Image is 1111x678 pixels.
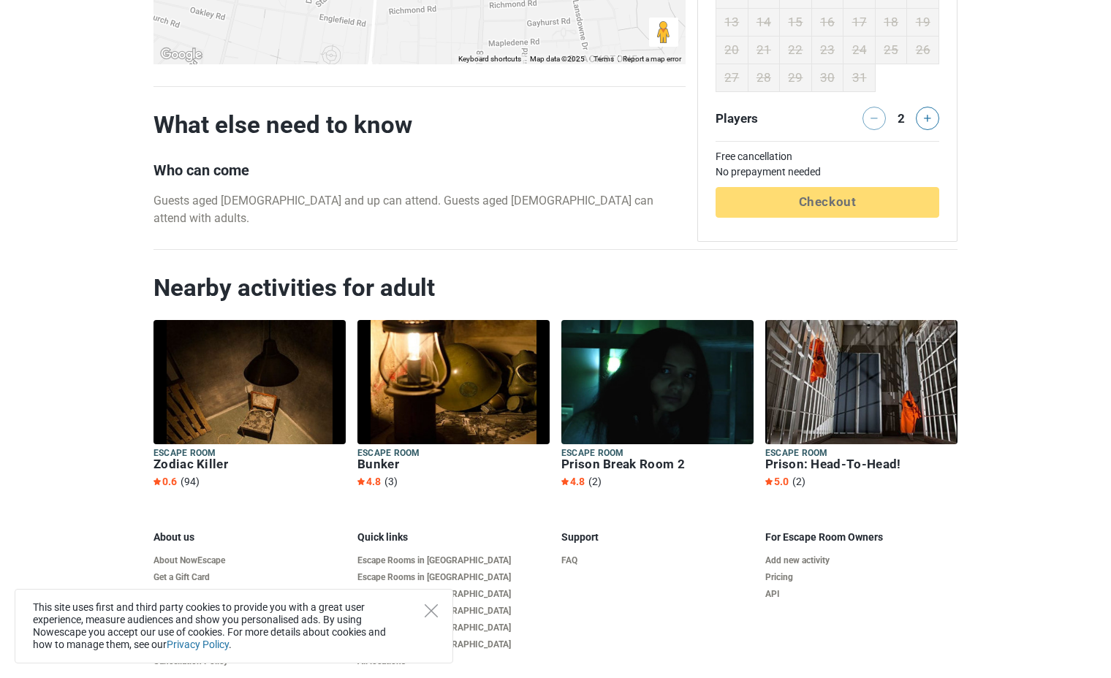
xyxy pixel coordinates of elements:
td: No prepayment needed [716,164,939,180]
h6: Prison: Head-To-Head! [765,457,958,472]
td: 24 [843,37,876,64]
button: Keyboard shortcuts [458,54,521,64]
a: Privacy Policy [167,639,229,650]
div: 2 [892,107,910,127]
td: 17 [843,9,876,37]
h6: Bunker [357,457,550,472]
h5: Escape room [765,447,958,460]
td: 14 [748,9,780,37]
h2: What else need to know [153,110,686,140]
a: Escape room Prison Break Room 2 4.8 (2) [561,320,754,491]
a: Terms (opens in new tab) [594,55,614,63]
td: 20 [716,37,748,64]
a: Add new activity [765,555,958,566]
a: Escape Rooms in [GEOGRAPHIC_DATA] [357,639,550,650]
a: Escape room Prison: Head-To-Head! 5.0 (2) [765,320,958,491]
td: 30 [811,64,843,92]
h2: Nearby activities for adult [153,273,958,302]
td: 29 [780,64,812,92]
h5: For Escape Room Owners [765,531,958,544]
h5: About us [153,531,346,544]
td: 26 [907,37,939,64]
h6: Prison Break Room 2 [561,457,754,472]
td: 31 [843,64,876,92]
h5: Escape room [357,447,550,460]
span: (2) [792,476,805,487]
td: 16 [811,9,843,37]
h3: Who can come [153,161,686,179]
h6: Zodiac Killer [153,457,346,472]
td: 18 [875,9,907,37]
h5: Quick links [357,531,550,544]
a: Escape Rooms in [GEOGRAPHIC_DATA] [357,555,550,566]
a: Pricing [765,572,958,583]
a: Get a Gift Card [153,572,346,583]
a: Open this area in Google Maps (opens a new window) [157,45,205,64]
h5: Support [561,531,754,544]
div: Players [710,107,827,130]
a: FAQ [561,555,754,566]
td: Free cancellation [716,149,939,164]
div: This site uses first and third party cookies to provide you with a great user experience, measure... [15,589,453,663]
span: 0.6 [153,476,177,487]
a: Escape room Bunker 4.8 (3) [357,320,550,491]
td: 28 [748,64,780,92]
a: Report a map error [623,55,681,63]
td: 19 [907,9,939,37]
button: Close [425,604,438,617]
td: 27 [716,64,748,92]
img: Google [157,45,205,64]
a: Escape Rooms in [GEOGRAPHIC_DATA] [357,606,550,617]
a: Escape Rooms in [GEOGRAPHIC_DATA] [357,589,550,600]
td: 15 [780,9,812,37]
span: (3) [384,476,398,487]
td: 21 [748,37,780,64]
p: Guests aged [DEMOGRAPHIC_DATA] and up can attend. Guests aged [DEMOGRAPHIC_DATA] can attend with ... [153,192,686,227]
a: API [765,589,958,600]
td: 22 [780,37,812,64]
a: Escape Rooms in [GEOGRAPHIC_DATA] [357,622,550,633]
button: Drag Pegman onto the map to open Street View [649,18,678,47]
td: 13 [716,9,748,37]
h5: Escape room [153,447,346,460]
span: (94) [181,476,200,487]
h5: Escape room [561,447,754,460]
span: Map data ©2025 [530,55,585,63]
a: All locations [357,656,550,667]
span: 4.8 [357,476,381,487]
a: About NowEscape [153,555,346,566]
span: 5.0 [765,476,789,487]
a: Escape room Zodiac Killer 0.6 (94) [153,320,346,491]
span: (2) [588,476,602,487]
td: 25 [875,37,907,64]
td: 23 [811,37,843,64]
span: 4.8 [561,476,585,487]
a: Escape Rooms in [GEOGRAPHIC_DATA] [357,572,550,583]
